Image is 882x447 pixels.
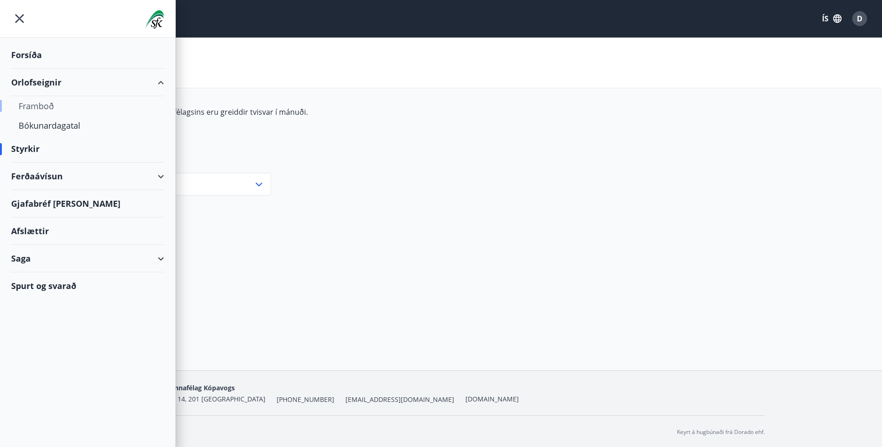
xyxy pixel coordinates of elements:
button: ÍS [817,10,847,27]
a: [DOMAIN_NAME] [465,394,519,403]
span: D [857,13,862,24]
div: Styrkir [11,135,164,163]
div: Afslættir [11,217,164,245]
div: Bókunardagatal [19,116,157,135]
div: Orlofseignir [11,69,164,96]
p: Styrkir á vegum félagsins eru greiddir tvisvar í mánuði. [118,107,557,117]
span: Starfsmannafélag Kópavogs [146,383,235,392]
div: Gjafabréf [PERSON_NAME] [11,190,164,217]
img: union_logo [145,10,164,29]
button: menu [11,10,28,27]
span: [EMAIL_ADDRESS][DOMAIN_NAME] [345,395,454,404]
span: [PHONE_NUMBER] [277,395,334,404]
div: Spurt og svarað [11,272,164,299]
div: Ferðaávísun [11,163,164,190]
label: Flokkur [118,162,271,171]
span: Bæjarlind 14, 201 [GEOGRAPHIC_DATA] [146,394,265,403]
div: Forsíða [11,41,164,69]
div: Framboð [19,96,157,116]
div: Saga [11,245,164,272]
button: D [849,7,871,30]
p: Keyrt á hugbúnaði frá Dorado ehf. [677,428,765,436]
